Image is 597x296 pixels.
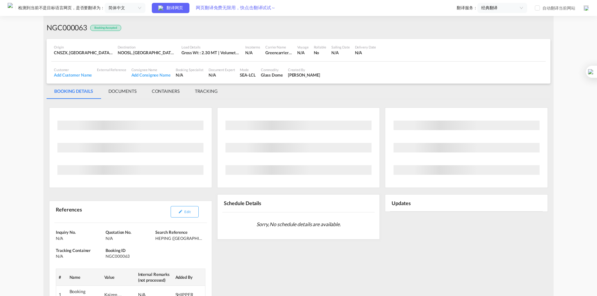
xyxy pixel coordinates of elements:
div: N/A [176,72,203,78]
div: Booking Accepted [90,25,121,31]
button: icon-pencilEdit [171,206,199,218]
div: Add Consignee Name [131,72,171,78]
div: Destination [118,45,176,49]
div: N/A [331,50,350,56]
div: Gross Wt : 2.30 MT | Volumetric Wt : 8.79 CBM | Chargeable Wt : 8.79 W/M [181,50,240,56]
md-icon: icon-pencil [178,209,183,214]
div: Incoterms [245,45,260,49]
div: References [54,204,129,220]
div: Origin [54,45,113,49]
div: Created By [288,67,320,72]
div: Per Kristian Edvartsen [288,72,320,78]
md-tab-item: DOCUMENTS [101,84,144,99]
md-tab-item: TRACKING [187,84,225,99]
div: N/A [355,50,376,56]
md-tab-item: BOOKING DETAILS [47,84,101,99]
div: Sailing Date [331,45,350,49]
div: HEPING (和平区) to NOOSL / 3 Sep 2025 [155,235,203,241]
div: No [314,50,326,56]
th: Added By [173,269,205,286]
th: Name [67,269,102,286]
div: Voyage [297,45,308,49]
div: Delivery Date [355,45,376,49]
div: N/A [297,50,308,56]
span: Sorry, No schedule details are available. [254,218,343,230]
div: Mode [240,67,255,72]
span: Booking ID [106,248,126,253]
span: Quotation No. [106,230,131,235]
th: Value [102,269,136,286]
div: N/A [245,50,253,56]
div: Load Details [181,45,240,49]
div: Updates [390,197,465,208]
div: Booking Specialist [176,67,203,72]
span: Edit [184,210,190,214]
span: Inquiry No. [56,230,76,235]
div: Schedule Details [222,197,297,209]
div: Add Customer Name [54,72,92,78]
div: NOOSL, Oslo, Norway, Northern Europe, Europe [118,50,176,56]
div: External Reference [97,67,126,72]
span: Tracking Container [56,248,91,253]
div: Document Expert [209,67,235,72]
div: NGC000063 [106,253,154,259]
div: CNSZX, Shenzhen, GD, China, Greater China & Far East Asia, Asia Pacific [54,50,113,56]
div: Carrier Name [265,45,292,49]
md-pagination-wrapper: Use the left and right arrow keys to navigate between tabs [47,84,225,99]
th: # [56,269,67,286]
md-tab-item: CONTAINERS [144,84,187,99]
span: Search Reference [155,230,187,235]
div: Greencarrier Consolidators [265,50,292,56]
div: NGC000063 [47,22,87,33]
div: N/A [56,235,104,241]
div: N/A [56,253,104,259]
div: SEA-LCL [240,72,255,78]
div: N/A [106,235,154,241]
div: Consignee Name [131,67,171,72]
th: Internal Remarks (not processed) [136,269,173,286]
div: Commodity [261,67,283,72]
div: Glass Dome [261,72,283,78]
div: N/A [209,72,235,78]
div: Customer [54,67,92,72]
div: Rollable [314,45,326,49]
